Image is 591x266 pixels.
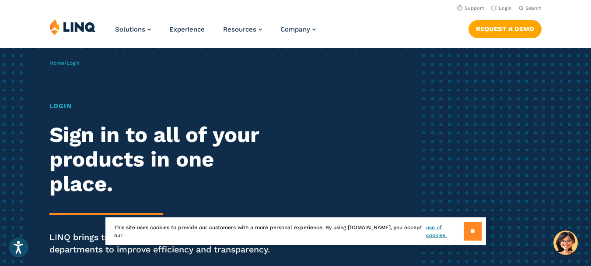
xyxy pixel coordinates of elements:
a: Experience [169,25,205,33]
button: Hello, have a question? Let’s chat. [553,231,578,255]
a: Request a Demo [469,20,542,38]
h2: Sign in to all of your products in one place. [49,123,277,196]
span: Resources [223,25,256,33]
a: Support [457,5,484,11]
button: Open Search Bar [519,5,542,11]
a: Resources [223,25,262,33]
a: Company [280,25,316,33]
a: Solutions [115,25,151,33]
a: use of cookies. [426,223,463,239]
span: Company [280,25,310,33]
span: Solutions [115,25,145,33]
span: Login [66,60,80,66]
img: LINQ | K‑12 Software [49,18,96,35]
a: Home [49,60,64,66]
a: Login [491,5,512,11]
span: / [49,60,80,66]
h1: Login [49,101,277,111]
div: This site uses cookies to provide our customers with a more personal experience. By using [DOMAIN... [105,217,486,245]
span: Search [525,5,542,11]
nav: Button Navigation [469,18,542,38]
nav: Primary Navigation [115,18,316,47]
